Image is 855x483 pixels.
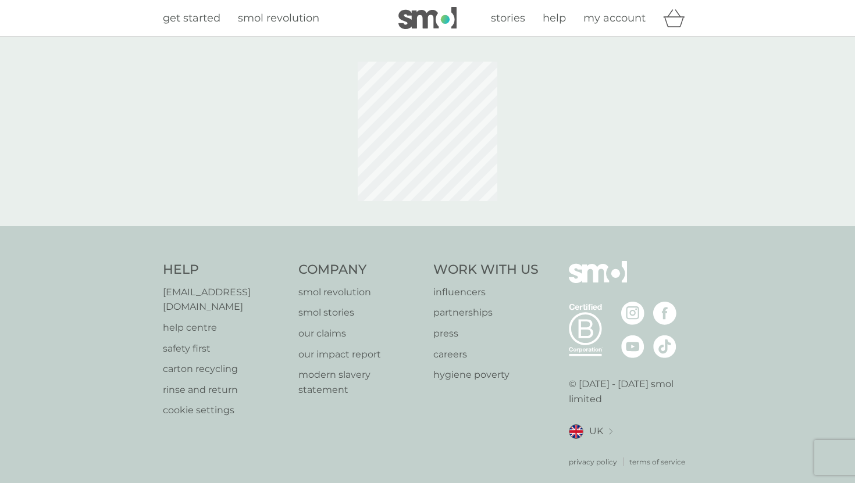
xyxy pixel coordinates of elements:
[569,424,583,439] img: UK flag
[621,302,644,325] img: visit the smol Instagram page
[298,326,422,341] a: our claims
[433,285,539,300] a: influencers
[398,7,457,29] img: smol
[163,12,220,24] span: get started
[433,261,539,279] h4: Work With Us
[621,335,644,358] img: visit the smol Youtube page
[583,10,646,27] a: my account
[298,347,422,362] a: our impact report
[163,261,287,279] h4: Help
[298,285,422,300] a: smol revolution
[663,6,692,30] div: basket
[569,377,693,406] p: © [DATE] - [DATE] smol limited
[433,347,539,362] a: careers
[569,456,617,467] a: privacy policy
[163,362,287,377] a: carton recycling
[238,10,319,27] a: smol revolution
[653,335,676,358] img: visit the smol Tiktok page
[433,305,539,320] a: partnerships
[433,326,539,341] a: press
[298,261,422,279] h4: Company
[163,382,287,398] a: rinse and return
[629,456,685,467] a: terms of service
[589,424,603,439] span: UK
[653,302,676,325] img: visit the smol Facebook page
[163,10,220,27] a: get started
[569,261,627,300] img: smol
[298,367,422,397] a: modern slavery statement
[609,428,612,435] img: select a new location
[238,12,319,24] span: smol revolution
[491,10,525,27] a: stories
[298,305,422,320] a: smol stories
[163,341,287,356] a: safety first
[583,12,646,24] span: my account
[543,10,566,27] a: help
[543,12,566,24] span: help
[491,12,525,24] span: stories
[433,367,539,382] a: hygiene poverty
[163,285,287,314] a: [EMAIL_ADDRESS][DOMAIN_NAME]
[163,320,287,335] a: help centre
[163,403,287,418] a: cookie settings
